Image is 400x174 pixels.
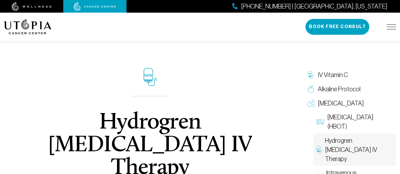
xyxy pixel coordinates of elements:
[304,82,396,96] a: Alkaline Protocol
[387,24,396,29] img: icon-hamburger
[12,2,52,11] img: wellness
[307,85,315,93] img: Alkaline Protocol
[307,99,315,107] img: Oxygen Therapy
[317,118,324,126] img: Hyperbaric Oxygen Therapy (HBOT)
[318,85,360,94] span: Alkaline Protocol
[4,19,52,34] img: logo
[305,19,369,35] button: Book Free Consult
[318,70,348,80] span: IV Vitamin C
[327,113,393,131] span: [MEDICAL_DATA] (HBOT)
[317,146,322,153] img: Hydrogren Peroxide IV Therapy
[304,96,396,111] a: [MEDICAL_DATA]
[304,68,396,82] a: IV Vitamin C
[307,71,315,79] img: IV Vitamin C
[325,136,393,163] span: Hydrogren [MEDICAL_DATA] IV Therapy
[313,110,396,134] a: [MEDICAL_DATA] (HBOT)
[241,2,387,11] span: [PHONE_NUMBER] | [GEOGRAPHIC_DATA], [US_STATE]
[74,2,116,11] img: cancer center
[232,2,387,11] a: [PHONE_NUMBER] | [GEOGRAPHIC_DATA], [US_STATE]
[318,99,364,108] span: [MEDICAL_DATA]
[144,68,157,86] img: icon
[313,134,396,166] a: Hydrogren [MEDICAL_DATA] IV Therapy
